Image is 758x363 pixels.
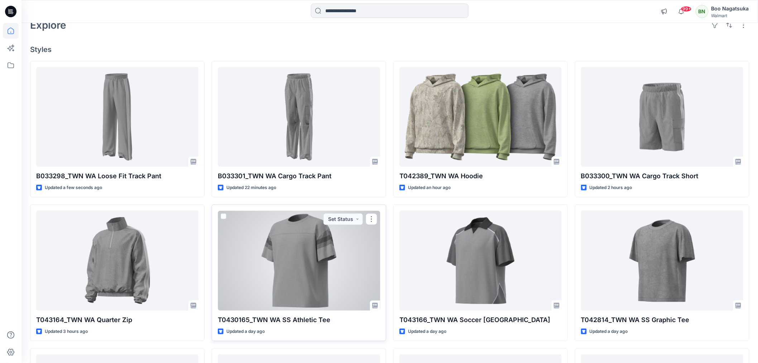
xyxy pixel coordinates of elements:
[36,67,198,167] a: B033298_TWN WA Loose Fit Track Pant
[590,184,632,192] p: Updated 2 hours ago
[36,211,198,310] a: T043164_TWN WA Quarter Zip
[581,171,743,181] p: B033300_TWN WA Cargo Track Short
[399,67,562,167] a: T042389_TWN WA Hoodie
[696,5,709,18] div: BN
[218,211,380,310] a: T0430165_TWN WA SS Athletic Tee
[30,19,66,31] h2: Explore
[218,171,380,181] p: B033301_TWN WA Cargo Track Pant
[30,45,749,54] h4: Styles
[681,6,692,12] span: 99+
[226,328,265,335] p: Updated a day ago
[218,315,380,325] p: T0430165_TWN WA SS Athletic Tee
[226,184,276,192] p: Updated 22 minutes ago
[399,315,562,325] p: T043166_TWN WA Soccer [GEOGRAPHIC_DATA]
[581,67,743,167] a: B033300_TWN WA Cargo Track Short
[590,328,628,335] p: Updated a day ago
[581,315,743,325] p: T042814_TWN WA SS Graphic Tee
[45,328,88,335] p: Updated 3 hours ago
[399,211,562,310] a: T043166_TWN WA Soccer Jersey
[408,184,451,192] p: Updated an hour ago
[36,171,198,181] p: B033298_TWN WA Loose Fit Track Pant
[711,4,749,13] div: Boo Nagatsuka
[408,328,446,335] p: Updated a day ago
[581,211,743,310] a: T042814_TWN WA SS Graphic Tee
[36,315,198,325] p: T043164_TWN WA Quarter Zip
[711,13,749,18] div: Walmart
[45,184,102,192] p: Updated a few seconds ago
[399,171,562,181] p: T042389_TWN WA Hoodie
[218,67,380,167] a: B033301_TWN WA Cargo Track Pant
